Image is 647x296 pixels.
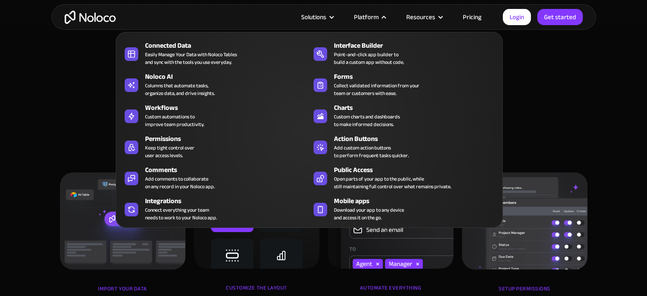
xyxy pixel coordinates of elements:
a: Interface BuilderPoint-and-click app builder tobuild a custom app without code. [309,39,498,68]
div: Resources [406,11,435,23]
div: Resources [396,11,452,23]
div: Custom charts and dashboards to make informed decisions. [334,113,400,128]
div: Platform [343,11,396,23]
div: Comments [145,165,313,175]
a: Action ButtonsAdd custom action buttonsto perform frequent tasks quicker. [309,132,498,161]
div: Action Buttons [334,134,502,144]
a: Public AccessOpen parts of your app to the public, whilestill maintaining full control over what ... [309,163,498,192]
div: Columns that automate tasks, organize data, and drive insights. [145,82,215,97]
h2: How it all works… [60,119,587,141]
a: Get started [537,9,583,25]
div: Platform [354,11,379,23]
span: Download your app to any device and access it on the go. [334,206,404,221]
div: Point-and-click app builder to build a custom app without code. [334,51,404,66]
a: Connected DataEasily Manage Your Data with Noloco Tablesand sync with the tools you use everyday. [120,39,309,68]
a: CommentsAdd comments to collaborateon any record in your Noloco app. [120,163,309,192]
a: ChartsCustom charts and dashboardsto make informed decisions. [309,101,498,130]
div: Custom automations to improve team productivity. [145,113,204,128]
div: Permissions [145,134,313,144]
a: home [65,11,116,24]
a: Noloco AIColumns that automate tasks,organize data, and drive insights. [120,70,309,99]
div: Mobile apps [334,196,502,206]
div: Add custom action buttons to perform frequent tasks quicker. [334,144,409,159]
div: Noloco AI [145,72,313,82]
div: Charts [334,103,502,113]
div: Solutions [301,11,326,23]
div: Public Access [334,165,502,175]
div: Open parts of your app to the public, while still maintaining full control over what remains priv... [334,175,451,190]
div: Forms [334,72,502,82]
a: IntegrationsConnect everything your teamneeds to work to your Noloco app. [120,194,309,223]
a: FormsCollect validated information from yourteam or customers with ease. [309,70,498,99]
div: Interface Builder [334,40,502,51]
div: Collect validated information from your team or customers with ease. [334,82,419,97]
div: Workflows [145,103,313,113]
div: Connected Data [145,40,313,51]
a: Mobile appsDownload your app to any deviceand access it on the go. [309,194,498,223]
a: PermissionsKeep tight control overuser access levels. [120,132,309,161]
nav: Platform [116,20,503,228]
div: Connect everything your team needs to work to your Noloco app. [145,206,217,221]
a: Login [503,9,531,25]
div: Add comments to collaborate on any record in your Noloco app. [145,175,215,190]
div: Easily Manage Your Data with Noloco Tables and sync with the tools you use everyday. [145,51,237,66]
div: Solutions [291,11,343,23]
div: Keep tight control over user access levels. [145,144,194,159]
div: Integrations [145,196,313,206]
a: WorkflowsCustom automations toimprove team productivity. [120,101,309,130]
a: Pricing [452,11,492,23]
